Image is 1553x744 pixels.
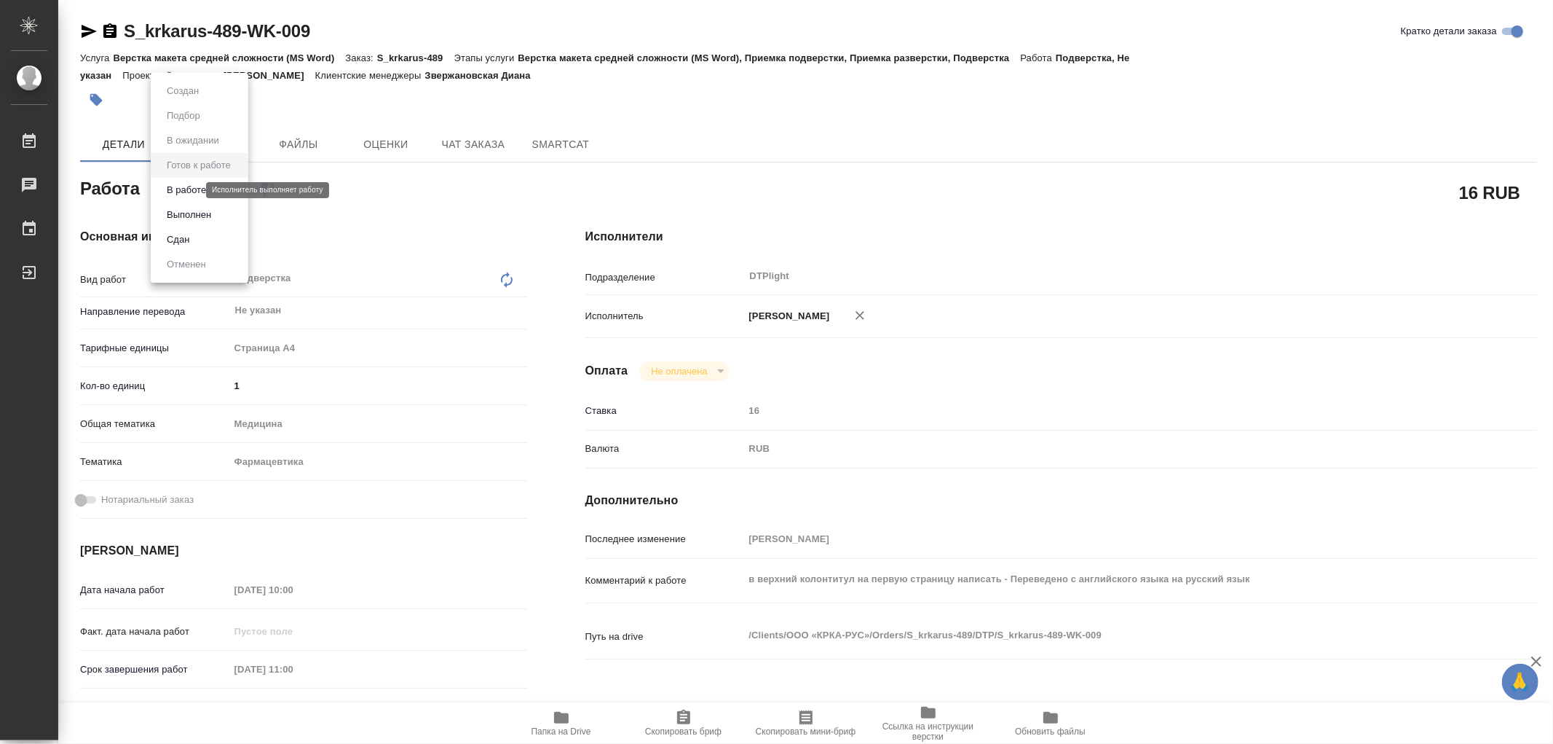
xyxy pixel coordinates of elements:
button: Выполнен [162,207,216,223]
button: Создан [162,83,203,99]
button: Готов к работе [162,157,235,173]
button: В работе [162,182,210,198]
button: Подбор [162,108,205,124]
button: Сдан [162,232,194,248]
button: Отменен [162,257,210,273]
button: В ожидании [162,133,224,149]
